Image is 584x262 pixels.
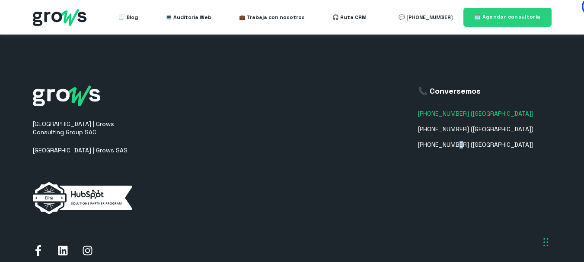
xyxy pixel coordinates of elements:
[541,221,584,262] div: Widget de chat
[33,146,141,155] p: [GEOGRAPHIC_DATA] | Grows SAS
[418,110,533,117] a: [PHONE_NUMBER] ([GEOGRAPHIC_DATA])
[418,141,533,148] a: [PHONE_NUMBER] ([GEOGRAPHIC_DATA])
[118,9,138,26] a: 🧾 Blog
[33,9,86,26] img: grows - hubspot
[463,8,552,26] a: 🗓️ Agendar consultoría
[399,9,453,26] a: 💬 [PHONE_NUMBER]
[418,126,533,133] a: [PHONE_NUMBER] ([GEOGRAPHIC_DATA])
[33,182,132,214] img: elite-horizontal-white
[418,85,533,96] h3: 📞 Conversemos
[239,9,305,26] a: 💼 Trabaja con nosotros
[33,85,100,106] img: grows-white_1
[541,221,584,262] iframe: Chat Widget
[332,9,367,26] a: 🎧 Ruta CRM
[474,13,541,20] span: 🗓️ Agendar consultoría
[33,120,141,137] p: [GEOGRAPHIC_DATA] | Grows Consulting Group SAC
[543,229,549,255] div: Arrastrar
[166,9,211,26] a: 💻 Auditoría Web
